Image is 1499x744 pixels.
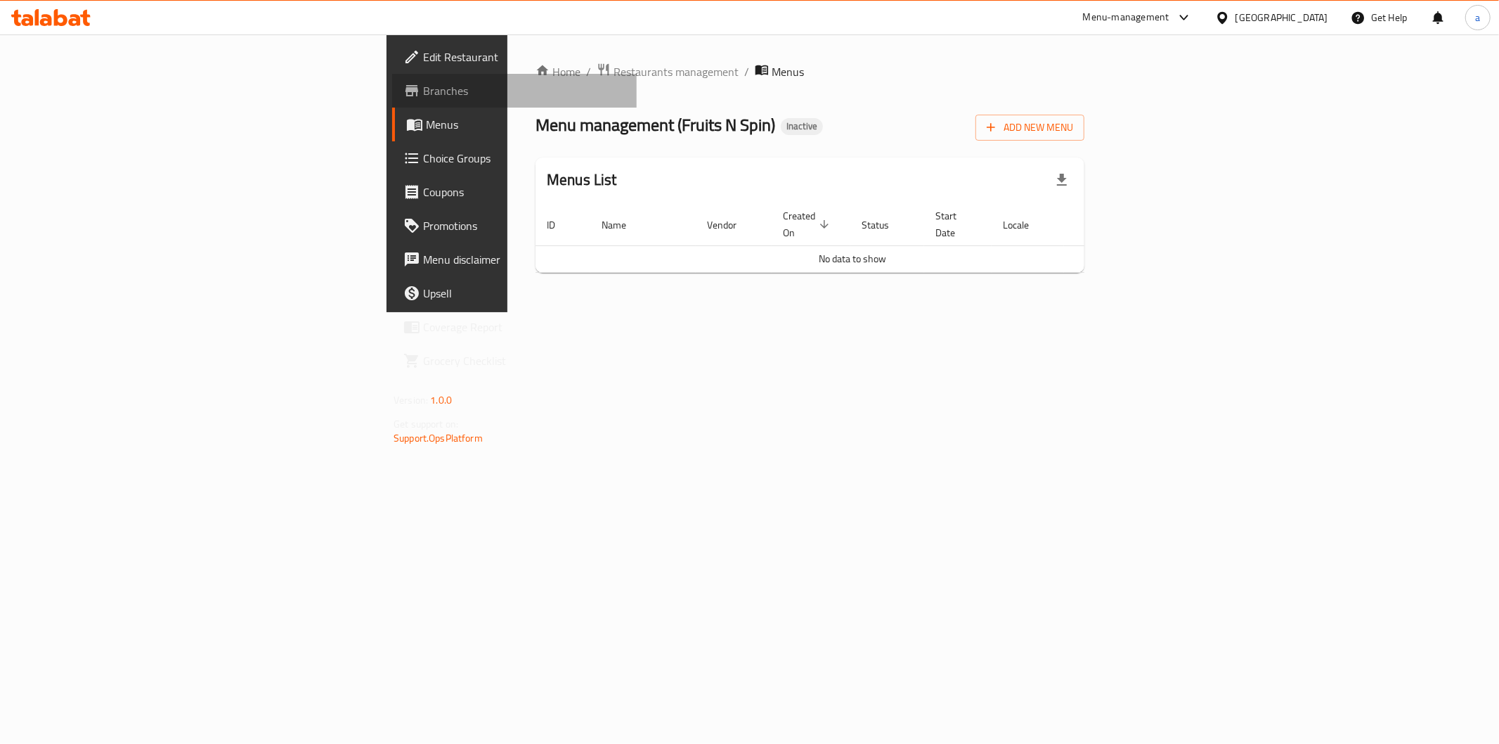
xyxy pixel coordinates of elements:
[602,217,644,233] span: Name
[819,250,886,268] span: No data to show
[744,63,749,80] li: /
[423,217,625,234] span: Promotions
[392,243,637,276] a: Menu disclaimer
[1235,10,1328,25] div: [GEOGRAPHIC_DATA]
[430,391,452,409] span: 1.0.0
[394,415,458,433] span: Get support on:
[423,319,625,335] span: Coverage Report
[423,82,625,99] span: Branches
[707,217,755,233] span: Vendor
[392,310,637,344] a: Coverage Report
[783,207,833,241] span: Created On
[781,120,823,132] span: Inactive
[547,217,573,233] span: ID
[547,169,617,191] h2: Menus List
[423,184,625,200] span: Coupons
[423,49,625,65] span: Edit Restaurant
[392,108,637,141] a: Menus
[772,63,804,80] span: Menus
[392,175,637,209] a: Coupons
[392,74,637,108] a: Branches
[392,141,637,175] a: Choice Groups
[426,116,625,133] span: Menus
[423,352,625,369] span: Grocery Checklist
[536,63,1084,81] nav: breadcrumb
[1475,10,1480,25] span: a
[392,344,637,378] a: Grocery Checklist
[1045,163,1079,197] div: Export file
[392,40,637,74] a: Edit Restaurant
[597,63,739,81] a: Restaurants management
[614,63,739,80] span: Restaurants management
[423,285,625,302] span: Upsell
[394,429,483,447] a: Support.OpsPlatform
[987,119,1073,136] span: Add New Menu
[862,217,907,233] span: Status
[394,391,428,409] span: Version:
[781,118,823,135] div: Inactive
[536,109,775,141] span: Menu management ( Fruits N Spin )
[392,209,637,243] a: Promotions
[1083,9,1169,26] div: Menu-management
[975,115,1084,141] button: Add New Menu
[536,203,1169,273] table: enhanced table
[1064,203,1169,246] th: Actions
[423,150,625,167] span: Choice Groups
[1003,217,1047,233] span: Locale
[423,251,625,268] span: Menu disclaimer
[935,207,975,241] span: Start Date
[392,276,637,310] a: Upsell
